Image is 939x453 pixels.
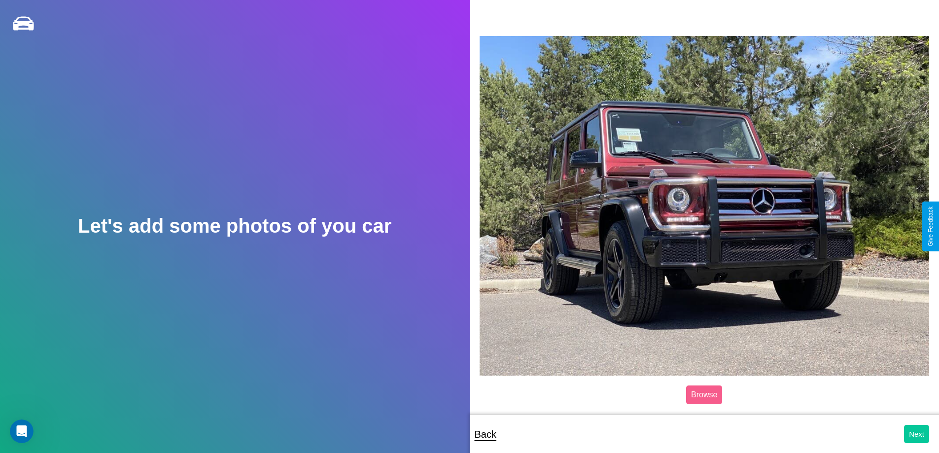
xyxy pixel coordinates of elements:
[927,207,934,246] div: Give Feedback
[480,36,930,375] img: posted
[78,215,391,237] h2: Let's add some photos of you car
[686,385,722,404] label: Browse
[475,425,496,443] p: Back
[10,419,34,443] iframe: Intercom live chat
[904,425,929,443] button: Next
